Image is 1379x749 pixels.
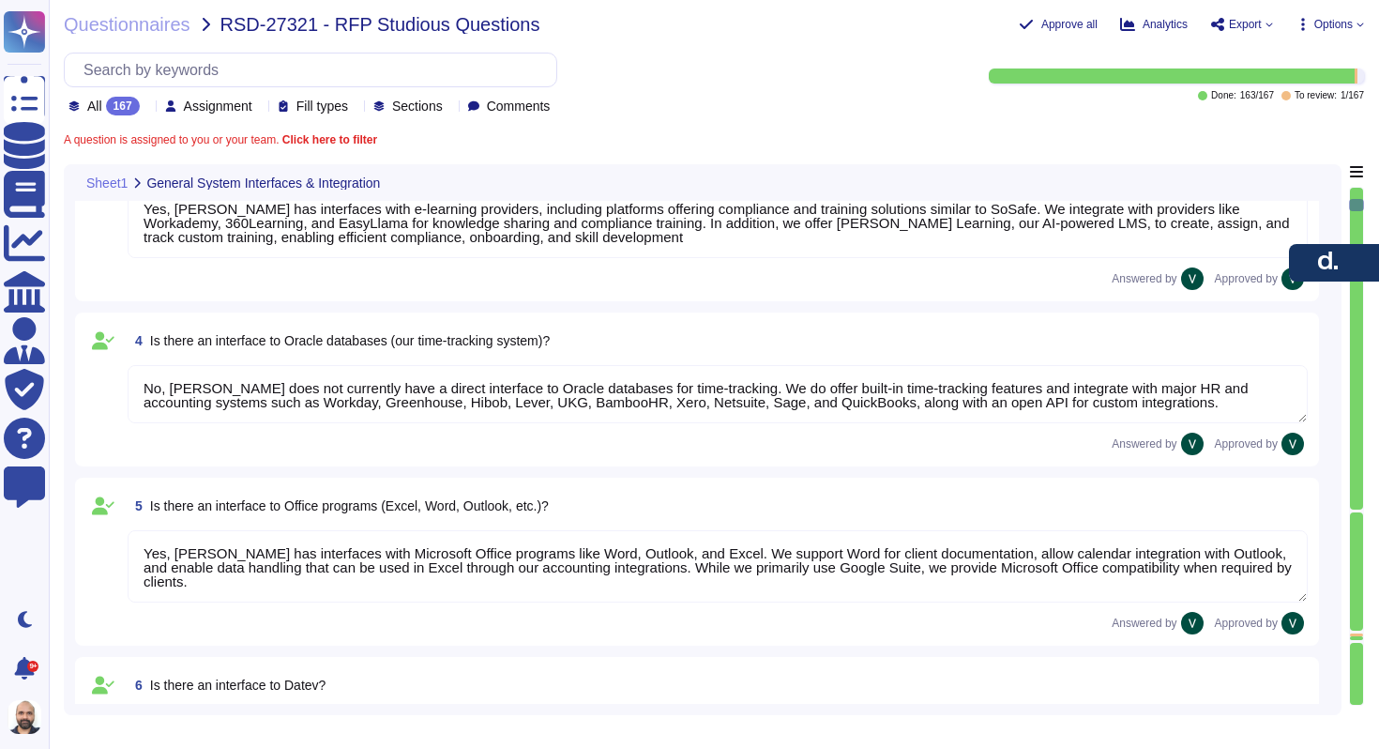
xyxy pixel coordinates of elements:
img: user [1281,267,1304,290]
button: user [4,696,54,738]
button: Approve all [1019,17,1098,32]
span: General System Interfaces & Integration [146,176,380,190]
span: Answered by [1112,273,1176,284]
img: user [1181,433,1204,455]
div: 9+ [27,661,38,672]
input: Search by keywords [74,53,556,86]
span: Is there an interface to Office programs (Excel, Word, Outlook, etc.)? [150,498,549,513]
span: Approved by [1215,438,1278,450]
span: A question is assigned to you or your team. [64,134,377,145]
span: Sheet1 [86,176,128,190]
span: Assignment [184,99,252,113]
img: user [1181,267,1204,290]
span: Questionnaires [64,15,190,34]
textarea: Yes, [PERSON_NAME] has interfaces with e-learning providers, including platforms offering complia... [128,186,1308,258]
span: All [87,99,102,113]
span: Analytics [1143,19,1188,30]
span: Comments [487,99,551,113]
span: Done: [1211,91,1236,100]
span: 5 [128,499,143,512]
span: Fill types [296,99,348,113]
span: 6 [128,679,143,692]
span: Is there an interface to Oracle databases (our time-tracking system)? [150,333,550,348]
span: Answered by [1112,438,1176,450]
span: Approve all [1041,19,1098,30]
span: 4 [128,334,143,347]
span: To review: [1295,91,1337,100]
span: RSD-27321 - RFP Studious Questions [220,15,540,34]
textarea: No, [PERSON_NAME] does not currently have a direct interface to Oracle databases for time-trackin... [128,365,1308,423]
span: Export [1229,19,1262,30]
span: Is there an interface to Datev? [150,678,326,693]
textarea: Yes, [PERSON_NAME] has interfaces with Microsoft Office programs like Word, Outlook, and Excel. W... [128,530,1308,603]
img: user [8,700,41,734]
span: Options [1314,19,1353,30]
span: Approved by [1215,273,1278,284]
button: Analytics [1120,17,1188,32]
img: user [1281,433,1304,455]
div: 167 [106,97,140,115]
span: 1 / 167 [1341,91,1364,100]
span: Approved by [1215,618,1278,629]
span: Sections [392,99,443,113]
span: Answered by [1112,618,1176,629]
img: user [1181,612,1204,634]
span: 163 / 167 [1240,91,1274,100]
b: Click here to filter [279,133,377,146]
img: user [1281,612,1304,634]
